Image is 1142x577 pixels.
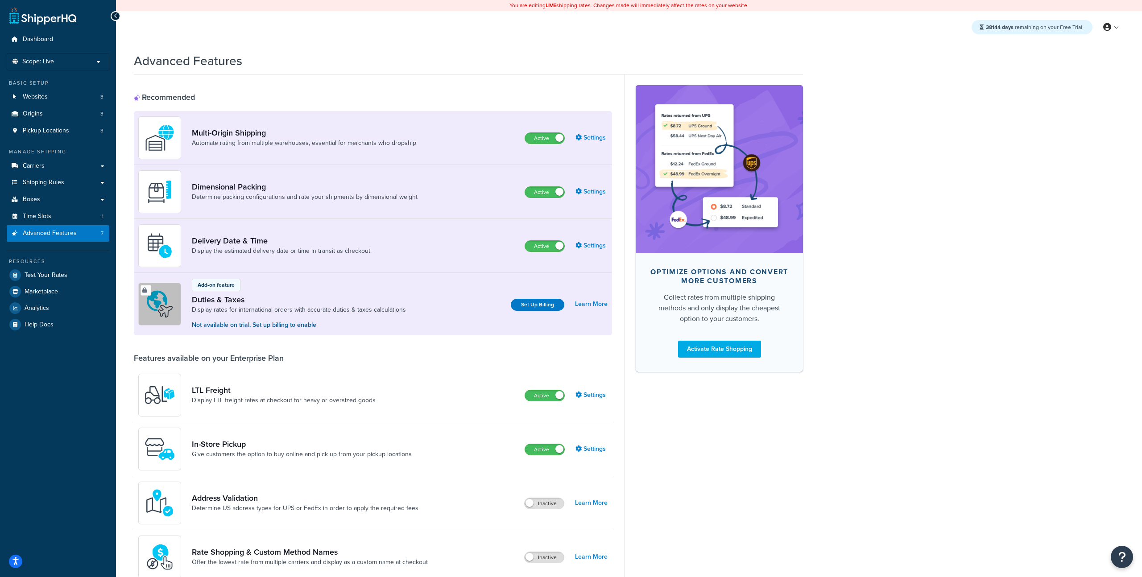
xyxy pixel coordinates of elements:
[525,133,564,144] label: Active
[7,106,109,122] a: Origins3
[144,176,175,207] img: DTVBYsAAAAAASUVORK5CYII=
[144,379,175,411] img: y79ZsPf0fXUFUhFXDzUgf+ktZg5F2+ohG75+v3d2s1D9TjoU8PiyCIluIjV41seZevKCRuEjTPPOKHJsQcmKCXGdfprl3L4q7...
[7,123,109,139] a: Pickup Locations3
[575,497,608,509] a: Learn More
[986,23,1082,31] span: remaining on your Free Trial
[192,139,416,148] a: Automate rating from multiple warehouses, essential for merchants who dropship
[1111,546,1133,568] button: Open Resource Center
[23,110,43,118] span: Origins
[198,281,235,289] p: Add-on feature
[192,236,372,246] a: Delivery Date & Time
[192,182,418,192] a: Dimensional Packing
[144,230,175,261] img: gfkeb5ejjkALwAAAABJRU5ErkJggg==
[192,547,428,557] a: Rate Shopping & Custom Method Names
[650,268,789,285] div: Optimize options and convert more customers
[575,389,608,401] a: Settings
[7,158,109,174] a: Carriers
[22,58,54,66] span: Scope: Live
[7,225,109,242] li: Advanced Features
[575,185,608,198] a: Settings
[25,288,58,296] span: Marketplace
[192,396,376,405] a: Display LTL freight rates at checkout for heavy or oversized goods
[7,208,109,225] a: Time Slots1
[100,110,103,118] span: 3
[23,93,48,101] span: Websites
[102,213,103,220] span: 1
[525,444,564,455] label: Active
[23,213,51,220] span: Time Slots
[525,187,564,198] label: Active
[134,353,284,363] div: Features available on your Enterprise Plan
[192,504,418,513] a: Determine US address types for UPS or FedEx in order to apply the required fees
[23,179,64,186] span: Shipping Rules
[7,191,109,208] a: Boxes
[192,193,418,202] a: Determine packing configurations and rate your shipments by dimensional weight
[192,450,412,459] a: Give customers the option to buy online and pick up from your pickup locations
[101,230,103,237] span: 7
[546,1,556,9] b: LIVE
[192,493,418,503] a: Address Validation
[7,89,109,105] li: Websites
[7,317,109,333] a: Help Docs
[7,208,109,225] li: Time Slots
[134,52,242,70] h1: Advanced Features
[7,284,109,300] a: Marketplace
[525,241,564,251] label: Active
[575,239,608,252] a: Settings
[7,258,109,265] div: Resources
[7,225,109,242] a: Advanced Features7
[7,123,109,139] li: Pickup Locations
[525,498,564,509] label: Inactive
[192,320,406,330] p: Not available on trial. Set up billing to enable
[7,31,109,48] a: Dashboard
[144,487,175,519] img: kIG8fy0lQAAAABJRU5ErkJggg==
[25,321,54,329] span: Help Docs
[575,443,608,455] a: Settings
[144,122,175,153] img: WatD5o0RtDAAAAAElFTkSuQmCC
[511,299,564,311] a: Set Up Billing
[678,341,761,358] a: Activate Rate Shopping
[25,272,67,279] span: Test Your Rates
[986,23,1014,31] strong: 38144 days
[7,148,109,156] div: Manage Shipping
[23,230,77,237] span: Advanced Features
[100,93,103,101] span: 3
[192,385,376,395] a: LTL Freight
[23,162,45,170] span: Carriers
[134,92,195,102] div: Recommended
[575,132,608,144] a: Settings
[7,106,109,122] li: Origins
[192,305,406,314] a: Display rates for international orders with accurate duties & taxes calculations
[7,89,109,105] a: Websites3
[650,292,789,324] div: Collect rates from multiple shipping methods and only display the cheapest option to your customers.
[192,128,416,138] a: Multi-Origin Shipping
[192,439,412,449] a: In-Store Pickup
[525,552,564,563] label: Inactive
[7,79,109,87] div: Basic Setup
[192,295,406,305] a: Duties & Taxes
[144,541,175,573] img: icon-duo-feat-rate-shopping-ecdd8bed.png
[575,298,608,310] a: Learn More
[525,390,564,401] label: Active
[192,247,372,256] a: Display the estimated delivery date or time in transit as checkout.
[25,305,49,312] span: Analytics
[7,174,109,191] a: Shipping Rules
[100,127,103,135] span: 3
[23,127,69,135] span: Pickup Locations
[7,267,109,283] a: Test Your Rates
[7,300,109,316] a: Analytics
[192,558,428,567] a: Offer the lowest rate from multiple carriers and display as a custom name at checkout
[23,36,53,43] span: Dashboard
[144,433,175,465] img: wfgcfpwTIucLEAAAAASUVORK5CYII=
[649,99,790,239] img: feature-image-rateshop-7084cbbcb2e67ef1d54c2e976f0e592697130d5817b016cf7cc7e13314366067.png
[575,551,608,563] a: Learn More
[23,196,40,203] span: Boxes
